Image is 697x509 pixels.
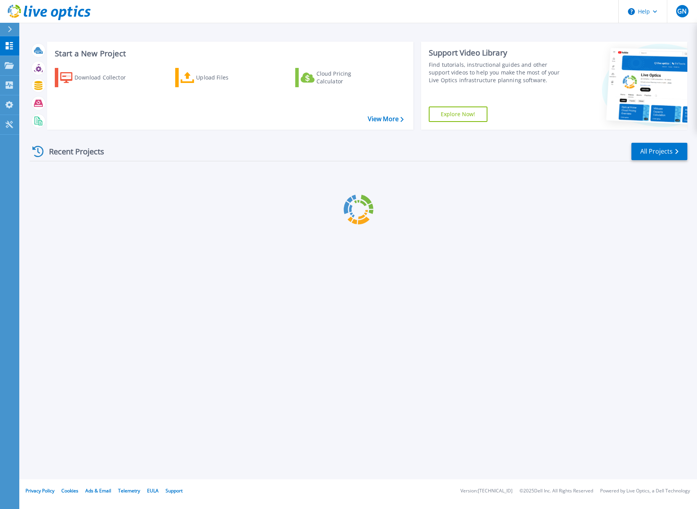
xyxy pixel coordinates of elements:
a: Explore Now! [429,107,487,122]
a: Ads & Email [85,487,111,494]
li: © 2025 Dell Inc. All Rights Reserved [519,489,593,494]
a: Download Collector [55,68,141,87]
a: View More [368,115,404,123]
a: Cookies [61,487,78,494]
div: Recent Projects [30,142,115,161]
a: Cloud Pricing Calculator [295,68,381,87]
div: Upload Files [196,70,258,85]
div: Cloud Pricing Calculator [316,70,378,85]
li: Version: [TECHNICAL_ID] [460,489,513,494]
a: EULA [147,487,159,494]
div: Support Video Library [429,48,564,58]
a: Support [166,487,183,494]
div: Find tutorials, instructional guides and other support videos to help you make the most of your L... [429,61,564,84]
div: Download Collector [74,70,136,85]
a: Telemetry [118,487,140,494]
a: Privacy Policy [25,487,54,494]
li: Powered by Live Optics, a Dell Technology [600,489,690,494]
a: Upload Files [175,68,261,87]
h3: Start a New Project [55,49,403,58]
a: All Projects [631,143,687,160]
span: GN [677,8,687,14]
